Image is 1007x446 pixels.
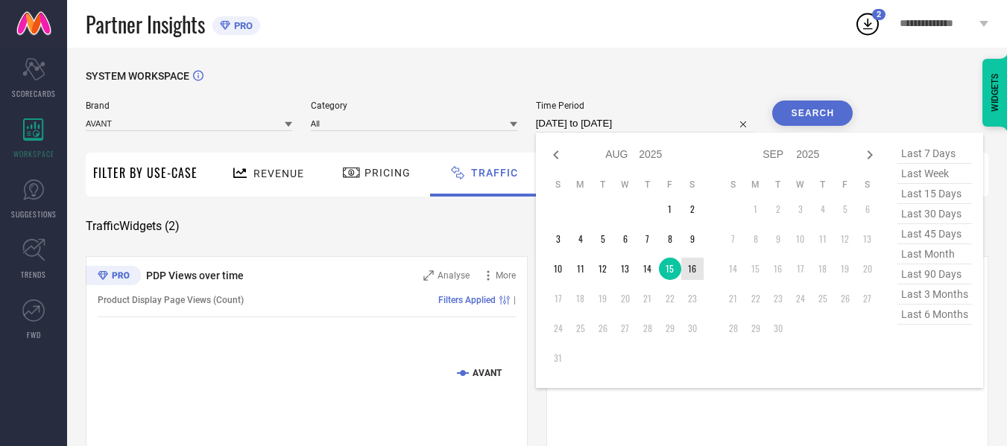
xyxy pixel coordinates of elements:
span: SUGGESTIONS [11,208,57,220]
td: Tue Sep 09 2025 [767,228,789,250]
span: Traffic Widgets ( 2 ) [86,219,180,234]
td: Fri Sep 12 2025 [834,228,856,250]
td: Sun Aug 10 2025 [547,258,569,280]
div: Premium [86,266,141,288]
td: Sun Aug 03 2025 [547,228,569,250]
td: Thu Sep 18 2025 [812,258,834,280]
td: Fri Sep 26 2025 [834,287,856,310]
td: Mon Sep 08 2025 [745,228,767,250]
th: Friday [659,179,681,191]
span: TRENDS [21,269,46,280]
th: Thursday [812,179,834,191]
th: Tuesday [767,179,789,191]
th: Tuesday [592,179,614,191]
span: SCORECARDS [12,88,56,99]
span: Partner Insights [86,9,205,39]
td: Sun Aug 31 2025 [547,347,569,369]
th: Friday [834,179,856,191]
td: Wed Sep 17 2025 [789,258,812,280]
td: Mon Sep 15 2025 [745,258,767,280]
div: Previous month [547,146,565,164]
td: Mon Aug 11 2025 [569,258,592,280]
td: Thu Sep 11 2025 [812,228,834,250]
text: AVANT [473,368,502,378]
span: Pricing [364,167,411,179]
td: Fri Sep 05 2025 [834,198,856,220]
td: Tue Aug 12 2025 [592,258,614,280]
td: Wed Aug 06 2025 [614,228,637,250]
span: last 30 days [897,204,972,224]
td: Tue Aug 05 2025 [592,228,614,250]
td: Wed Sep 03 2025 [789,198,812,220]
span: Category [311,101,517,111]
span: last 3 months [897,284,972,305]
td: Tue Sep 16 2025 [767,258,789,280]
td: Sat Aug 09 2025 [681,228,704,250]
span: Time Period [536,101,754,111]
td: Mon Aug 04 2025 [569,228,592,250]
span: WORKSPACE [13,148,54,159]
td: Wed Sep 24 2025 [789,287,812,310]
th: Monday [745,179,767,191]
span: Filter By Use-Case [93,164,198,182]
td: Sat Aug 02 2025 [681,198,704,220]
td: Tue Sep 30 2025 [767,317,789,340]
td: Thu Aug 21 2025 [637,287,659,310]
th: Wednesday [614,179,637,191]
td: Sun Sep 28 2025 [722,317,745,340]
td: Sat Sep 20 2025 [856,258,879,280]
td: Wed Aug 20 2025 [614,287,637,310]
td: Sun Sep 07 2025 [722,228,745,250]
td: Wed Sep 10 2025 [789,228,812,250]
span: Traffic [471,167,518,179]
span: SYSTEM WORKSPACE [86,70,189,82]
span: 2 [877,10,881,19]
td: Sun Sep 14 2025 [722,258,745,280]
span: PDP Views over time [146,270,244,281]
td: Mon Aug 25 2025 [569,317,592,340]
td: Tue Aug 19 2025 [592,287,614,310]
td: Tue Sep 23 2025 [767,287,789,310]
span: last 7 days [897,144,972,164]
span: Analyse [438,270,470,281]
td: Mon Sep 22 2025 [745,287,767,310]
td: Thu Sep 25 2025 [812,287,834,310]
td: Tue Sep 02 2025 [767,198,789,220]
td: Wed Aug 27 2025 [614,317,637,340]
td: Sun Aug 24 2025 [547,317,569,340]
td: Thu Aug 28 2025 [637,317,659,340]
th: Sunday [722,179,745,191]
td: Sat Sep 06 2025 [856,198,879,220]
th: Sunday [547,179,569,191]
span: | [514,295,516,305]
button: Search [772,101,853,126]
td: Thu Sep 04 2025 [812,198,834,220]
span: last week [897,164,972,184]
td: Fri Aug 22 2025 [659,287,681,310]
td: Sat Aug 23 2025 [681,287,704,310]
td: Mon Sep 29 2025 [745,317,767,340]
span: FWD [27,329,41,340]
td: Thu Aug 07 2025 [637,228,659,250]
th: Wednesday [789,179,812,191]
th: Saturday [856,179,879,191]
td: Fri Aug 15 2025 [659,258,681,280]
td: Sat Sep 13 2025 [856,228,879,250]
td: Mon Aug 18 2025 [569,287,592,310]
td: Sun Aug 17 2025 [547,287,569,310]
span: last 6 months [897,305,972,325]
td: Thu Aug 14 2025 [637,258,659,280]
div: Open download list [854,10,881,37]
th: Monday [569,179,592,191]
span: PRO [230,20,253,31]
th: Saturday [681,179,704,191]
td: Fri Aug 29 2025 [659,317,681,340]
span: Revenue [253,168,304,179]
span: Product Display Page Views (Count) [98,295,244,305]
td: Wed Aug 13 2025 [614,258,637,280]
td: Sat Sep 27 2025 [856,287,879,310]
input: Select time period [536,115,754,133]
span: Brand [86,101,292,111]
span: More [496,270,516,281]
span: last 45 days [897,224,972,244]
